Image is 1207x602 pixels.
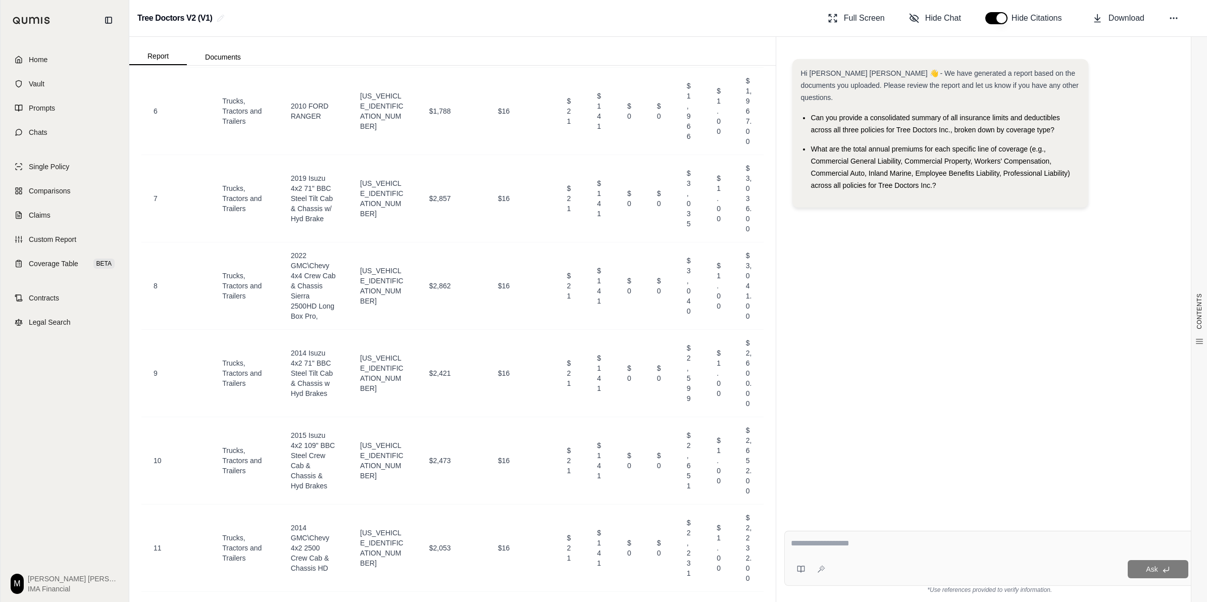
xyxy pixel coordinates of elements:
[498,282,510,290] span: $16
[7,228,123,250] a: Custom Report
[1012,12,1068,24] span: Hide Citations
[824,8,889,28] button: Full Screen
[784,586,1195,594] div: *Use references provided to verify information.
[154,107,158,115] span: 6
[597,529,601,567] span: $141
[100,12,117,28] button: Collapse sidebar
[627,189,631,208] span: $0
[1128,560,1188,578] button: Ask
[291,102,329,120] span: 2010 FORD RANGER
[187,49,259,65] button: Documents
[567,446,571,475] span: $21
[717,174,721,223] span: $1.00
[360,267,404,305] span: [US_VEHICLE_IDENTIFICATION_NUMBER]
[291,252,336,320] span: 2022 GMC\Chevy 4x4 Crew Cab & Chassis Sierra 2500HD Long Box Pro,
[687,82,691,140] span: $1,966
[498,194,510,203] span: $16
[7,253,123,275] a: Coverage TableBETA
[154,194,158,203] span: 7
[1146,565,1158,573] span: Ask
[29,259,78,269] span: Coverage Table
[29,127,47,137] span: Chats
[29,210,51,220] span: Claims
[657,364,661,382] span: $0
[717,87,721,135] span: $1.00
[7,287,123,309] a: Contracts
[597,441,601,480] span: $141
[291,524,329,572] span: 2014 GMC\Chevy 4x2 2500 Crew Cab & Chassis HD
[429,544,451,552] span: $2,053
[429,282,451,290] span: $2,862
[925,12,961,24] span: Hide Chat
[627,277,631,295] span: $0
[137,9,213,27] h2: Tree Doctors V2 (V1)
[746,426,752,495] span: $2,652.00
[746,514,752,582] span: $2,232.00
[360,92,404,130] span: [US_VEHICLE_IDENTIFICATION_NUMBER]
[627,539,631,557] span: $0
[746,339,752,408] span: $2,600.00
[687,169,691,228] span: $3,035
[7,180,123,202] a: Comparisons
[154,369,158,377] span: 9
[29,234,76,244] span: Custom Report
[29,103,55,113] span: Prompts
[800,69,1078,102] span: Hi [PERSON_NAME] [PERSON_NAME] 👋 - We have generated a report based on the documents you uploaded...
[28,574,119,584] span: [PERSON_NAME] [PERSON_NAME]
[657,451,661,470] span: $0
[717,262,721,310] span: $1.00
[687,344,691,403] span: $2,599
[687,519,691,577] span: $2,231
[717,349,721,397] span: $1.00
[7,204,123,226] a: Claims
[1088,8,1148,28] button: Download
[222,272,262,300] span: Trucks, Tractors and Trailers
[498,107,510,115] span: $16
[746,164,752,233] span: $3,036.00
[13,17,51,24] img: Qumis Logo
[844,12,885,24] span: Full Screen
[627,451,631,470] span: $0
[498,457,510,465] span: $16
[597,354,601,392] span: $141
[627,102,631,120] span: $0
[811,114,1060,134] span: Can you provide a consolidated summary of all insurance limits and deductibles across all three p...
[222,534,262,562] span: Trucks, Tractors and Trailers
[597,267,601,305] span: $141
[1195,293,1203,329] span: CONTENTS
[746,77,752,145] span: $1,967.00
[29,162,69,172] span: Single Policy
[657,189,661,208] span: $0
[1109,12,1144,24] span: Download
[7,97,123,119] a: Prompts
[360,441,404,480] span: [US_VEHICLE_IDENTIFICATION_NUMBER]
[360,529,404,567] span: [US_VEHICLE_IDENTIFICATION_NUMBER]
[567,97,571,125] span: $21
[567,359,571,387] span: $21
[28,584,119,594] span: IMA Financial
[687,257,691,315] span: $3,040
[7,156,123,178] a: Single Policy
[905,8,965,28] button: Hide Chat
[29,79,44,89] span: Vault
[291,349,333,397] span: 2014 Isuzu 4x2 71" BBC Steel Tilt Cab & Chassis w Hyd Brakes
[29,55,47,65] span: Home
[360,354,404,392] span: [US_VEHICLE_IDENTIFICATION_NUMBER]
[222,359,262,387] span: Trucks, Tractors and Trailers
[29,186,70,196] span: Comparisons
[567,184,571,213] span: $21
[811,145,1070,189] span: What are the total annual premiums for each specific line of coverage (e.g., Commercial General L...
[657,277,661,295] span: $0
[7,48,123,71] a: Home
[291,174,333,223] span: 2019 Isuzu 4x2 71" BBC Steel Tilt Cab & Chassis w/ Hyd Brake
[567,534,571,562] span: $21
[222,184,262,213] span: Trucks, Tractors and Trailers
[627,364,631,382] span: $0
[29,293,59,303] span: Contracts
[360,179,404,218] span: [US_VEHICLE_IDENTIFICATION_NUMBER]
[154,282,158,290] span: 8
[717,524,721,572] span: $1.00
[154,544,162,552] span: 11
[129,48,187,65] button: Report
[717,436,721,485] span: $1.00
